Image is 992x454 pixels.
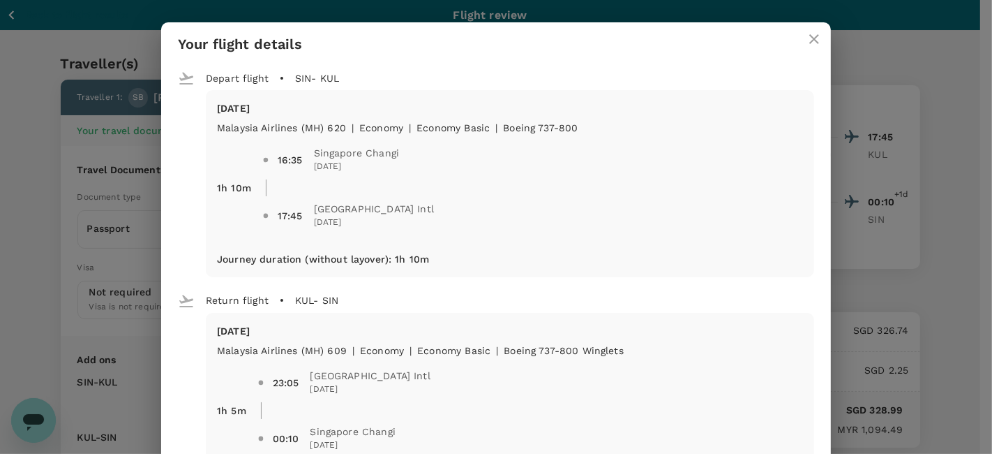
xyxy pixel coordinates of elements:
[278,209,303,223] div: 17:45
[217,121,346,135] p: Malaysia Airlines (MH) 620
[217,181,251,195] p: 1h 10m
[217,344,347,358] p: Malaysia Airlines (MH) 609
[314,202,434,216] span: [GEOGRAPHIC_DATA] Intl
[416,121,490,135] p: Economy Basic
[352,345,354,356] span: |
[496,345,498,356] span: |
[314,160,399,174] span: [DATE]
[409,122,411,133] span: |
[206,71,269,85] p: Depart flight
[178,34,814,54] p: Your flight details
[206,293,269,307] p: Return flight
[797,22,831,56] button: close
[278,153,303,167] div: 16:35
[310,425,396,439] span: Singapore Changi
[352,122,354,133] span: |
[360,344,404,358] p: economy
[295,293,338,307] p: KUL - SIN
[417,344,490,358] p: Economy Basic
[310,383,430,397] span: [DATE]
[314,146,399,160] span: Singapore Changi
[217,101,803,115] p: [DATE]
[504,344,623,358] p: Boeing 737-800 Winglets
[359,121,403,135] p: economy
[495,122,497,133] span: |
[314,216,434,230] span: [DATE]
[310,439,396,453] span: [DATE]
[310,369,430,383] span: [GEOGRAPHIC_DATA] Intl
[503,121,578,135] p: Boeing 737-800
[409,345,412,356] span: |
[273,376,299,390] div: 23:05
[273,432,299,446] div: 00:10
[217,252,429,266] p: Journey duration (without layover) : 1h 10m
[217,404,246,418] p: 1h 5m
[295,71,339,85] p: SIN - KUL
[217,324,803,338] p: [DATE]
